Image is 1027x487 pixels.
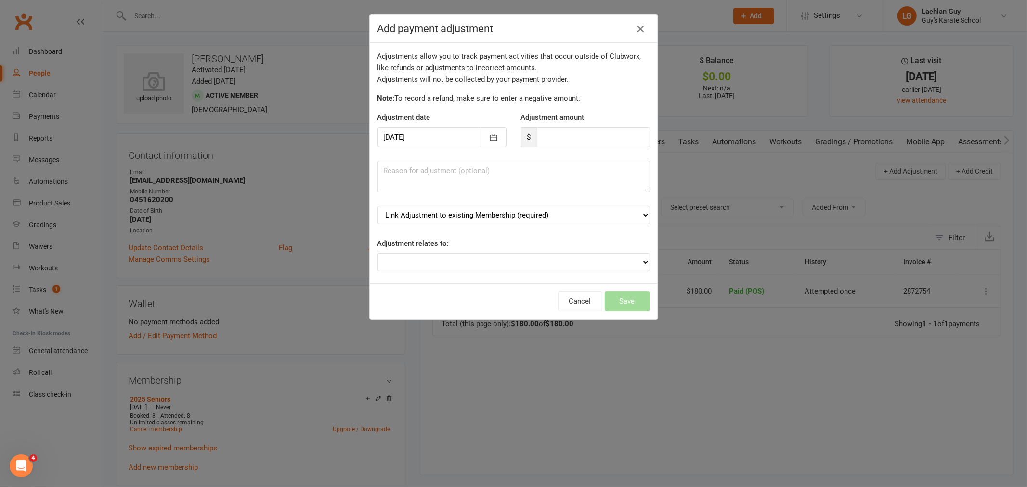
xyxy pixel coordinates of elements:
[377,92,650,104] p: To record a refund, make sure to enter a negative amount.
[377,238,449,249] label: Adjustment relates to:
[521,112,585,123] label: Adjustment amount
[377,94,395,103] strong: Note:
[377,51,650,85] div: Adjustments allow you to track payment activities that occur outside of Clubworx, like refunds or...
[633,21,648,37] button: Close
[521,127,537,147] span: $
[29,454,37,462] span: 4
[377,23,650,35] h4: Add payment adjustment
[558,291,602,311] button: Cancel
[377,112,430,123] label: Adjustment date
[10,454,33,477] iframe: Intercom live chat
